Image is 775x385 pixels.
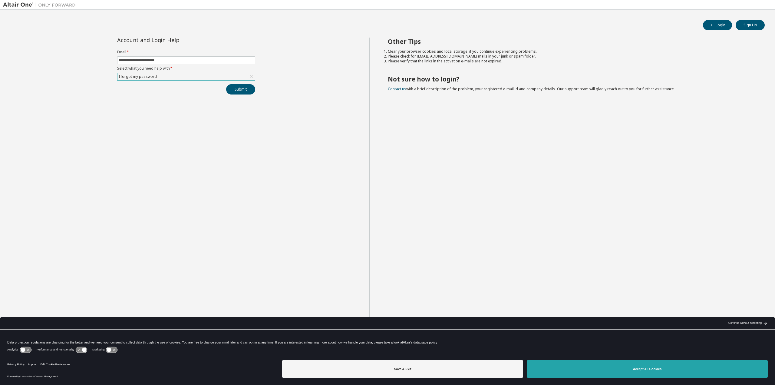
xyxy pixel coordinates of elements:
span: with a brief description of the problem, your registered e-mail id and company details. Our suppo... [388,86,675,91]
div: I forgot my password [118,73,158,80]
h2: Not sure how to login? [388,75,754,83]
img: Altair One [3,2,79,8]
button: Submit [226,84,255,95]
div: Account and Login Help [117,38,228,42]
label: Select what you need help with [117,66,255,71]
li: Please verify that the links in the activation e-mails are not expired. [388,59,754,64]
li: Please check for [EMAIL_ADDRESS][DOMAIN_NAME] mails in your junk or spam folder. [388,54,754,59]
button: Login [703,20,732,30]
li: Clear your browser cookies and local storage, if you continue experiencing problems. [388,49,754,54]
div: I forgot my password [117,73,255,80]
label: Email [117,50,255,55]
button: Sign Up [736,20,765,30]
h2: Other Tips [388,38,754,45]
a: Contact us [388,86,406,91]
